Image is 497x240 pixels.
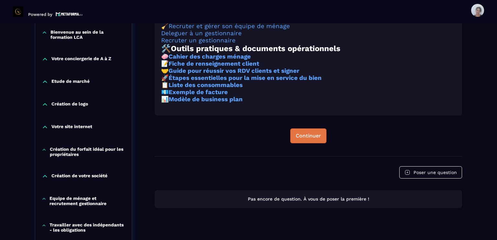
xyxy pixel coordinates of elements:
a: Modèle de business plan [169,96,243,103]
h3: 🤝 [161,67,456,74]
h3: 🚀 [161,74,456,82]
a: Recruter un gestionnaire [161,37,236,44]
a: Deleguer à un gestionnaire [161,30,242,37]
h3: 💶 [161,89,456,96]
p: Travailler avec des indépendants - les obligations [50,222,125,233]
p: Création de votre société [51,173,107,180]
h3: 🧼 [161,53,456,60]
p: Pas encore de question. À vous de poser la première ! [160,196,456,202]
h3: 📋 [161,82,456,89]
h3: 📝 [161,60,456,67]
div: Continuer [296,133,321,139]
p: Equipe de ménage et recrutement gestionnaire [50,196,125,206]
p: Powered by [28,12,52,17]
h3: 📊 [161,96,456,103]
p: Votre conciergerie de A à Z [51,56,111,62]
a: Fiche de renseignement client [169,60,259,67]
a: Exemple de facture [169,89,228,96]
p: Votre site internet [51,124,92,130]
img: logo-branding [13,6,23,17]
p: Création de logo [51,101,88,108]
a: Guide pour réussir vos RDV clients et signer [169,67,299,74]
img: logo [56,11,83,17]
a: Recruter et gérer son équipe de ménage [169,23,290,30]
p: Bienvenue au sein de la formation LCA [50,29,125,40]
button: Continuer [290,128,326,143]
a: Liste des consommables [169,82,243,89]
a: Cahier des charges ménage [169,53,251,60]
h2: 🛠️ [161,44,456,53]
p: Création du forfait idéal pour les propriétaires [50,147,125,157]
h3: 🧹 [161,23,456,30]
button: Poser une question [399,166,462,179]
p: Etude de marché [51,79,90,85]
strong: Outils pratiques & documents opérationnels [171,44,340,53]
a: Étapes essentielles pour la mise en service du bien [169,74,322,82]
